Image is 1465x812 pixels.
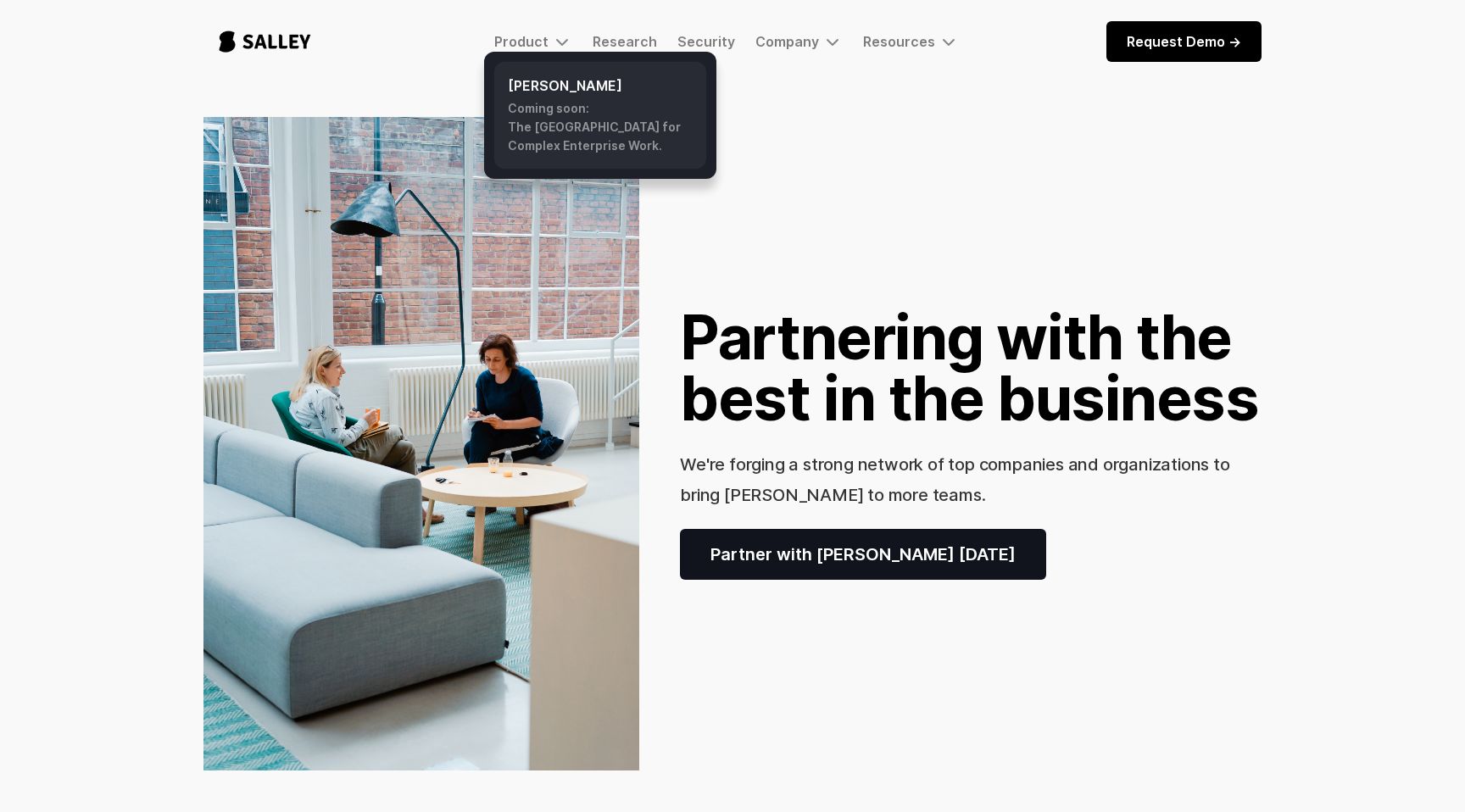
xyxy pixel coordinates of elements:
[1106,21,1262,62] a: Request Demo ->
[677,33,735,50] a: Security
[863,33,935,50] div: Resources
[680,454,1229,505] h3: We're forging a strong network of top companies and organizations to bring [PERSON_NAME] to more ...
[680,307,1262,429] h1: Partnering with the best in the business
[508,99,693,155] div: Coming soon: The [GEOGRAPHIC_DATA] for Complex Enterprise Work.
[680,529,1046,580] a: Partner with [PERSON_NAME] [DATE]
[755,31,843,52] div: Company
[593,33,657,50] a: Research
[484,52,716,179] nav: Product
[494,31,572,52] div: Product
[755,33,819,50] div: Company
[863,31,959,52] div: Resources
[494,62,706,169] a: [PERSON_NAME]Coming soon:The [GEOGRAPHIC_DATA] for Complex Enterprise Work.
[508,75,693,96] h6: [PERSON_NAME]
[203,14,326,70] a: home
[494,33,549,50] div: Product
